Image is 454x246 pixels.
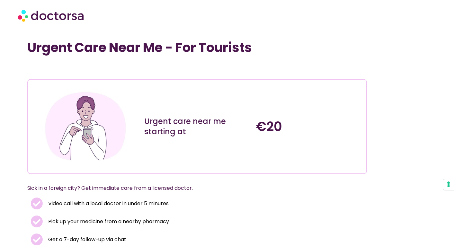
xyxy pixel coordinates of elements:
[27,40,367,55] h1: Urgent Care Near Me - For Tourists
[43,84,128,169] img: Illustration depicting a young adult in a casual outfit, engaged with their smartphone. They are ...
[47,235,126,244] span: Get a 7-day follow-up via chat
[144,116,250,137] h3: Urgent care near me starting at
[31,65,127,73] iframe: Customer reviews powered by Trustpilot
[27,184,352,193] p: Sick in a foreign city? Get immediate care from a licensed doctor.
[256,119,361,134] h4: €20
[47,217,169,226] span: Pick up your medicine from a nearby pharmacy
[47,199,169,208] span: Video call with a local doctor in under 5 minutes
[443,179,454,190] button: Your consent preferences for tracking technologies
